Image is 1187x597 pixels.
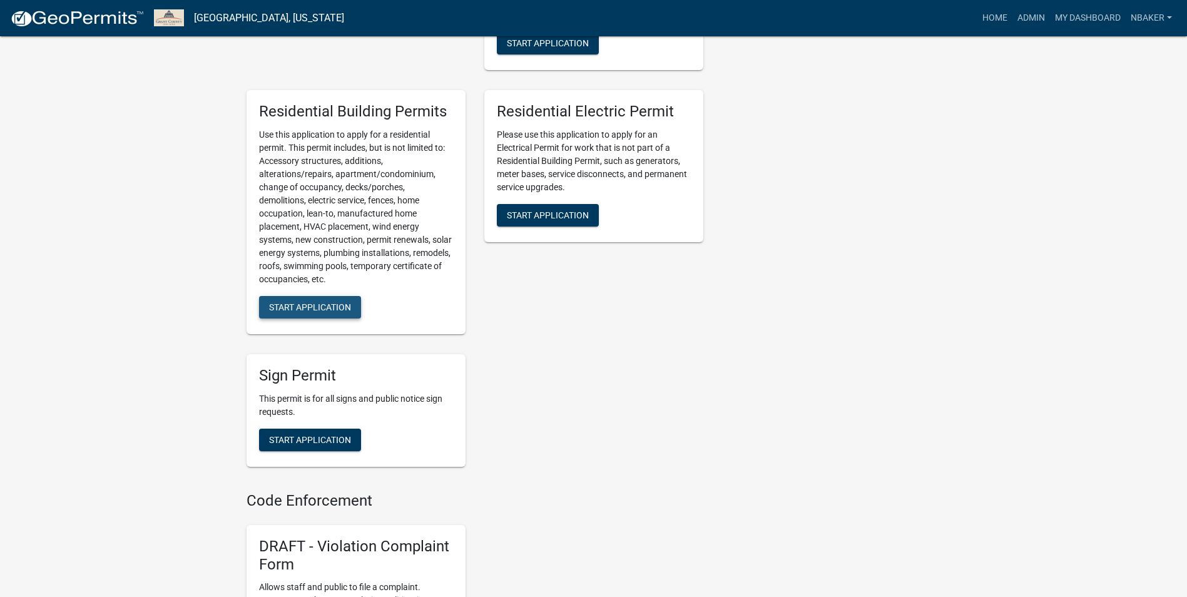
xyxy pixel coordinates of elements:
span: Start Application [269,435,351,445]
h5: Residential Building Permits [259,103,453,121]
img: Grant County, Indiana [154,9,184,26]
h4: Code Enforcement [247,492,703,510]
span: Start Application [507,210,589,220]
p: Please use this application to apply for an Electrical Permit for work that is not part of a Resi... [497,128,691,194]
button: Start Application [497,204,599,227]
p: Use this application to apply for a residential permit. This permit includes, but is not limited ... [259,128,453,286]
p: This permit is for all signs and public notice sign requests. [259,392,453,419]
a: nbaker [1126,6,1177,30]
h5: Sign Permit [259,367,453,385]
h5: Residential Electric Permit [497,103,691,121]
span: Start Application [269,302,351,312]
a: [GEOGRAPHIC_DATA], [US_STATE] [194,8,344,29]
a: My Dashboard [1050,6,1126,30]
button: Start Application [259,296,361,319]
a: Admin [1012,6,1050,30]
a: Home [977,6,1012,30]
span: Start Application [507,38,589,48]
button: Start Application [259,429,361,451]
button: Start Application [497,32,599,54]
h5: DRAFT - Violation Complaint Form [259,538,453,574]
